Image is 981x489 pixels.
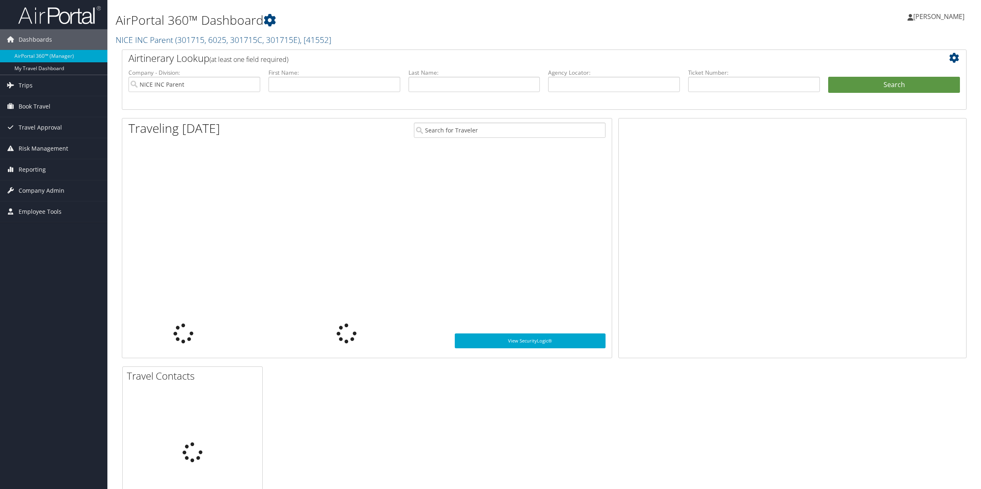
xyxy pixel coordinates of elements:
span: Company Admin [19,180,64,201]
span: (at least one field required) [209,55,288,64]
input: Search for Traveler [414,123,606,138]
h2: Travel Contacts [127,369,262,383]
img: airportal-logo.png [18,5,101,25]
label: Company - Division: [128,69,260,77]
label: Ticket Number: [688,69,820,77]
span: Book Travel [19,96,50,117]
span: Employee Tools [19,201,62,222]
h1: AirPortal 360™ Dashboard [116,12,687,29]
span: [PERSON_NAME] [913,12,964,21]
span: Dashboards [19,29,52,50]
h1: Traveling [DATE] [128,120,220,137]
a: NICE INC Parent [116,34,331,45]
button: Search [828,77,960,93]
label: First Name: [268,69,400,77]
span: , [ 41552 ] [300,34,331,45]
a: View SecurityLogic® [455,333,606,348]
span: ( 301715, 6025, 301715C, 301715E ) [175,34,300,45]
span: Travel Approval [19,117,62,138]
label: Last Name: [409,69,540,77]
label: Agency Locator: [548,69,680,77]
span: Reporting [19,159,46,180]
span: Risk Management [19,138,68,159]
h2: Airtinerary Lookup [128,51,890,65]
span: Trips [19,75,33,96]
a: [PERSON_NAME] [907,4,973,29]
